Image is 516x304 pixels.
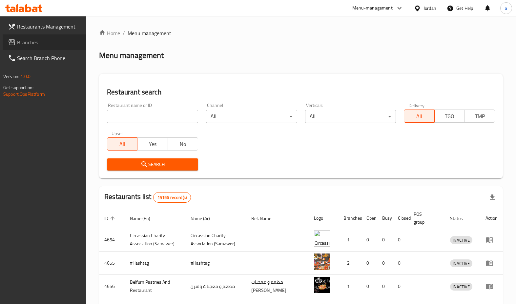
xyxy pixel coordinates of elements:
[314,277,330,293] img: Belfurn Pastries And Restaurant
[123,29,125,37] li: /
[125,228,185,252] td: ​Circassian ​Charity ​Association​ (Samawer)
[251,214,280,222] span: Ref. Name
[450,283,472,291] span: INACTIVE
[99,50,164,61] h2: Menu management
[338,275,361,298] td: 1
[137,137,168,151] button: Yes
[99,275,125,298] td: 4656
[185,275,246,298] td: مطعم و معجنات بالفرن
[107,110,198,123] input: Search for restaurant name or ID..
[107,137,137,151] button: All
[423,5,436,12] div: Jordan
[450,260,472,267] span: INACTIVE
[393,228,408,252] td: 0
[171,139,196,149] span: No
[314,253,330,270] img: #Hashtag
[414,210,437,226] span: POS group
[338,228,361,252] td: 1
[20,72,31,81] span: 1.0.0
[168,137,198,151] button: No
[110,139,135,149] span: All
[437,111,462,121] span: TGO
[191,214,218,222] span: Name (Ar)
[464,110,495,123] button: TMP
[407,111,432,121] span: All
[3,83,33,92] span: Get support on:
[185,252,246,275] td: #Hashtag
[377,252,393,275] td: 0
[107,158,198,171] button: Search
[485,236,498,244] div: Menu
[393,275,408,298] td: 0
[467,111,492,121] span: TMP
[305,110,396,123] div: All
[361,252,377,275] td: 0
[361,208,377,228] th: Open
[480,208,503,228] th: Action
[99,29,503,37] nav: breadcrumb
[404,110,434,123] button: All
[153,192,191,203] div: Total records count
[17,54,81,62] span: Search Branch Phone
[450,214,471,222] span: Status
[112,160,193,169] span: Search
[3,72,19,81] span: Version:
[338,252,361,275] td: 2
[485,259,498,267] div: Menu
[17,38,81,46] span: Branches
[450,236,472,244] span: INACTIVE
[104,214,117,222] span: ID
[393,208,408,228] th: Closed
[309,208,338,228] th: Logo
[377,228,393,252] td: 0
[505,5,507,12] span: a
[17,23,81,30] span: Restaurants Management
[154,194,191,201] span: 15156 record(s)
[361,228,377,252] td: 0
[99,29,120,37] a: Home
[314,230,330,247] img: ​Circassian ​Charity ​Association​ (Samawer)
[130,214,159,222] span: Name (En)
[3,19,86,34] a: Restaurants Management
[125,252,185,275] td: #Hashtag
[361,275,377,298] td: 0
[485,190,500,205] div: Export file
[104,192,191,203] h2: Restaurants list
[99,228,125,252] td: 4654
[125,275,185,298] td: Belfurn Pastries And Restaurant
[450,236,472,244] div: INACTIVE
[3,50,86,66] a: Search Branch Phone
[377,208,393,228] th: Busy
[408,103,425,108] label: Delivery
[246,275,308,298] td: مطعم و معجنات [PERSON_NAME]
[338,208,361,228] th: Branches
[485,282,498,290] div: Menu
[434,110,465,123] button: TGO
[128,29,171,37] span: Menu management
[377,275,393,298] td: 0
[107,87,495,97] h2: Restaurant search
[112,131,124,135] label: Upsell
[185,228,246,252] td: ​Circassian ​Charity ​Association​ (Samawer)
[206,110,297,123] div: All
[3,34,86,50] a: Branches
[393,252,408,275] td: 0
[352,4,393,12] div: Menu-management
[140,139,165,149] span: Yes
[3,90,45,98] a: Support.OpsPlatform
[99,252,125,275] td: 4655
